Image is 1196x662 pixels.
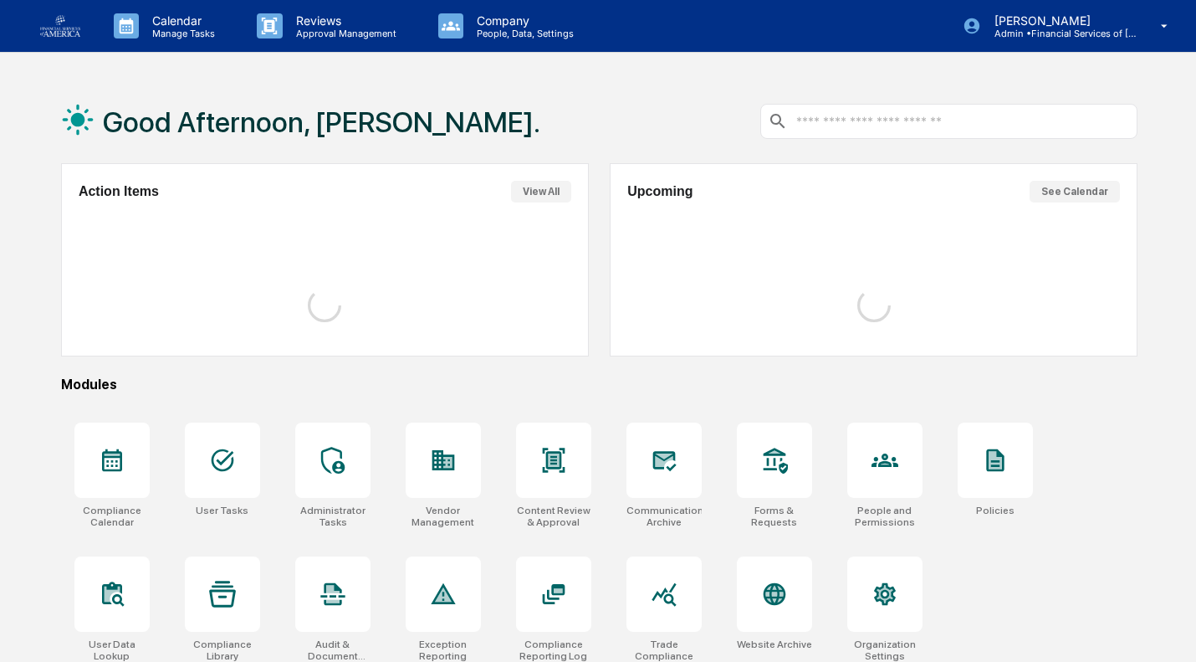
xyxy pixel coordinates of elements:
div: Communications Archive [626,505,702,528]
img: logo [40,15,80,37]
p: Admin • Financial Services of [GEOGRAPHIC_DATA] [981,28,1137,39]
h1: Good Afternoon, [PERSON_NAME]. [103,105,540,139]
button: View All [511,181,571,203]
h2: Action Items [79,184,159,199]
div: Trade Compliance [626,639,702,662]
p: Manage Tasks [139,28,223,39]
div: Compliance Calendar [74,505,150,528]
div: Compliance Library [185,639,260,662]
p: [PERSON_NAME] [981,13,1137,28]
div: Vendor Management [406,505,481,528]
div: Audit & Document Logs [295,639,371,662]
p: Reviews [283,13,405,28]
p: Company [463,13,582,28]
div: Content Review & Approval [516,505,591,528]
div: Exception Reporting [406,639,481,662]
div: Policies [976,505,1015,516]
p: People, Data, Settings [463,28,582,39]
h2: Upcoming [627,184,693,199]
div: Compliance Reporting Log [516,639,591,662]
p: Calendar [139,13,223,28]
div: User Data Lookup [74,639,150,662]
div: User Tasks [196,505,248,516]
div: Website Archive [737,639,812,650]
div: Forms & Requests [737,505,812,528]
button: See Calendar [1030,181,1120,203]
p: Approval Management [283,28,405,39]
div: Modules [61,377,1137,393]
div: People and Permissions [847,505,923,528]
div: Administrator Tasks [295,505,371,528]
div: Organization Settings [847,639,923,662]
